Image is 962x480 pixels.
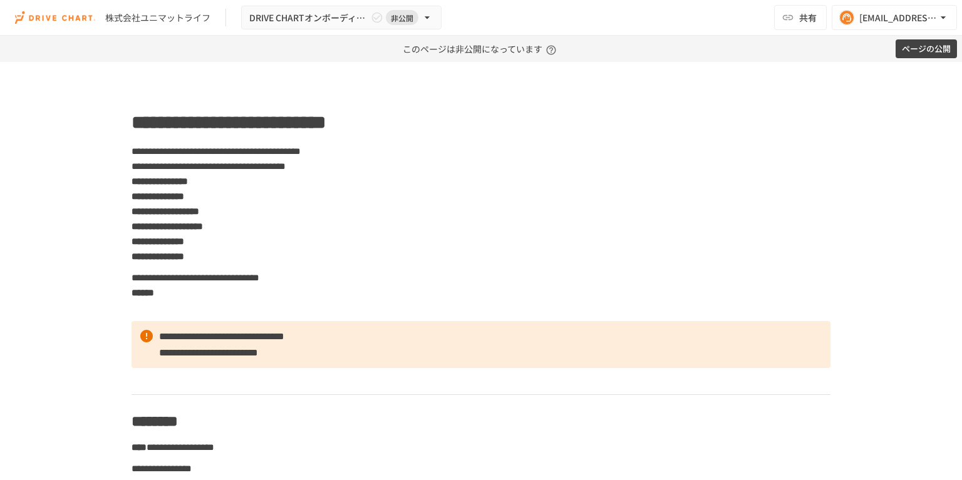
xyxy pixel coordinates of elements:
button: 共有 [774,5,827,30]
button: ページの公開 [896,39,957,59]
img: i9VDDS9JuLRLX3JIUyK59LcYp6Y9cayLPHs4hOxMB9W [15,8,95,28]
button: DRIVE CHARTオンボーディング_v4.4非公開 [241,6,442,30]
span: 非公開 [386,11,418,24]
span: DRIVE CHARTオンボーディング_v4.4 [249,10,368,26]
div: [EMAIL_ADDRESS][DOMAIN_NAME] [859,10,937,26]
button: [EMAIL_ADDRESS][DOMAIN_NAME] [832,5,957,30]
div: 株式会社ユニマットライフ [105,11,210,24]
span: 共有 [799,11,817,24]
p: このページは非公開になっています [403,36,560,62]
